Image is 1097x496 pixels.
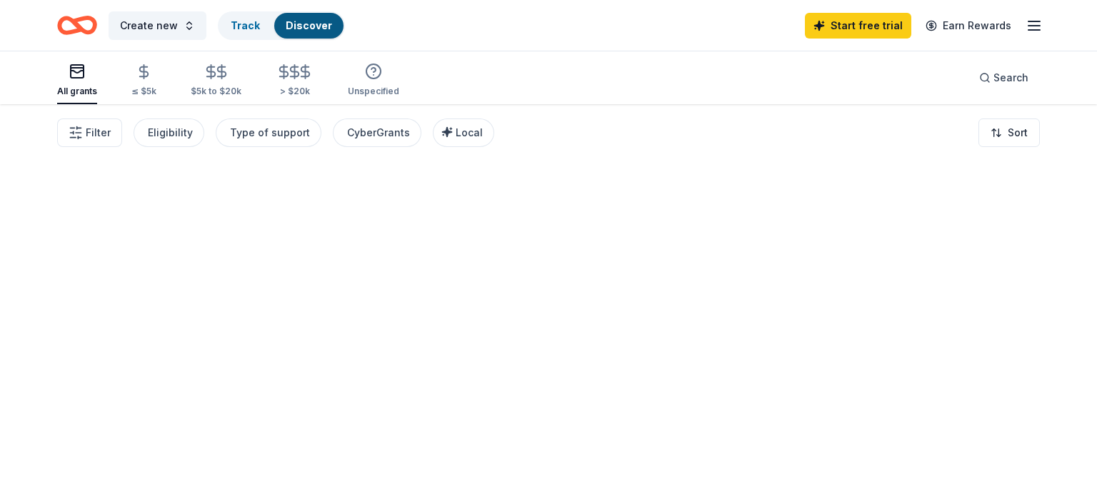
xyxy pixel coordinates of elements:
div: ≤ $5k [131,86,156,97]
div: $5k to $20k [191,86,241,97]
div: > $20k [276,86,314,97]
button: > $20k [276,58,314,104]
a: Earn Rewards [917,13,1020,39]
button: Eligibility [134,118,204,147]
div: All grants [57,86,97,97]
button: $5k to $20k [191,58,241,104]
button: All grants [57,57,97,104]
button: Filter [57,118,122,147]
button: TrackDiscover [218,11,345,40]
span: Filter [86,124,111,141]
button: Type of support [216,118,321,147]
a: Discover [286,19,332,31]
div: CyberGrants [347,124,410,141]
a: Home [57,9,97,42]
div: Eligibility [148,124,193,141]
div: Type of support [230,124,310,141]
button: Sort [978,118,1040,147]
button: Unspecified [348,57,399,104]
button: Search [968,64,1040,92]
button: Local [433,118,494,147]
span: Local [456,126,483,138]
span: Create new [120,17,178,34]
button: ≤ $5k [131,58,156,104]
a: Track [231,19,260,31]
button: CyberGrants [333,118,421,147]
span: Sort [1008,124,1028,141]
button: Create new [109,11,206,40]
span: Search [993,69,1028,86]
a: Start free trial [805,13,911,39]
div: Unspecified [348,86,399,97]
